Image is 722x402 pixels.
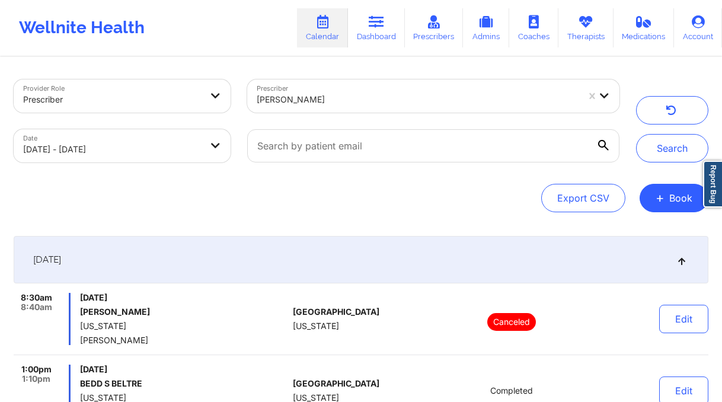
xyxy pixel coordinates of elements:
span: + [656,194,665,201]
a: Admins [463,8,509,47]
span: 1:00pm [21,365,52,374]
h6: BEDD S BELTRE [80,379,288,388]
div: [DATE] - [DATE] [23,136,201,162]
input: Search by patient email [247,129,619,162]
span: [DATE] [80,365,288,374]
button: Export CSV [541,184,625,212]
a: Coaches [509,8,558,47]
span: [US_STATE] [80,321,288,331]
span: [US_STATE] [293,321,339,331]
p: Canceled [487,313,536,331]
button: Edit [659,305,708,333]
span: [GEOGRAPHIC_DATA] [293,379,379,388]
span: [DATE] [33,254,61,266]
span: [DATE] [80,293,288,302]
h6: [PERSON_NAME] [80,307,288,317]
span: 8:40am [21,302,52,312]
a: Medications [614,8,675,47]
a: Report Bug [703,161,722,208]
div: [PERSON_NAME] [257,87,579,113]
a: Calendar [297,8,348,47]
span: Completed [490,386,533,395]
a: Dashboard [348,8,405,47]
span: [GEOGRAPHIC_DATA] [293,307,379,317]
button: +Book [640,184,708,212]
div: Prescriber [23,87,201,113]
button: Search [636,134,708,162]
a: Therapists [558,8,614,47]
a: Prescribers [405,8,464,47]
span: [PERSON_NAME] [80,336,288,345]
span: 8:30am [21,293,52,302]
a: Account [674,8,722,47]
span: 1:10pm [22,374,50,384]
